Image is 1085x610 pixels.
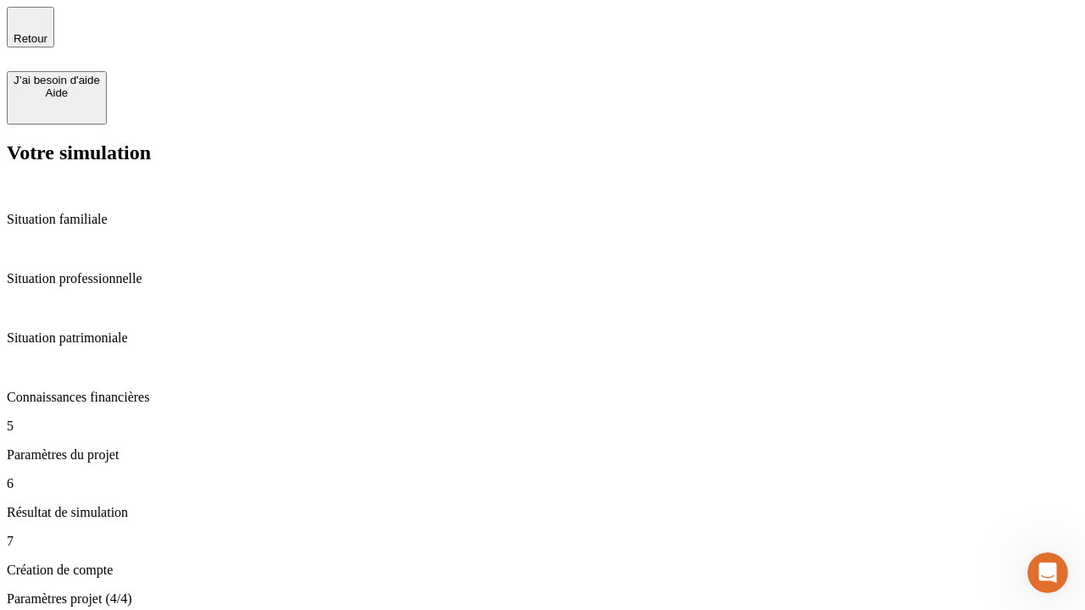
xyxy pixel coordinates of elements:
span: Retour [14,32,47,45]
iframe: Intercom live chat [1027,552,1068,593]
p: Paramètres projet (4/4) [7,591,1078,607]
button: Retour [7,7,54,47]
p: Situation familiale [7,212,1078,227]
p: Création de compte [7,563,1078,578]
div: Aide [14,86,100,99]
p: Paramètres du projet [7,447,1078,463]
p: Résultat de simulation [7,505,1078,520]
p: Situation patrimoniale [7,330,1078,346]
button: J’ai besoin d'aideAide [7,71,107,125]
p: 5 [7,419,1078,434]
p: Situation professionnelle [7,271,1078,286]
h2: Votre simulation [7,141,1078,164]
p: Connaissances financières [7,390,1078,405]
div: J’ai besoin d'aide [14,74,100,86]
p: 7 [7,534,1078,549]
p: 6 [7,476,1078,491]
